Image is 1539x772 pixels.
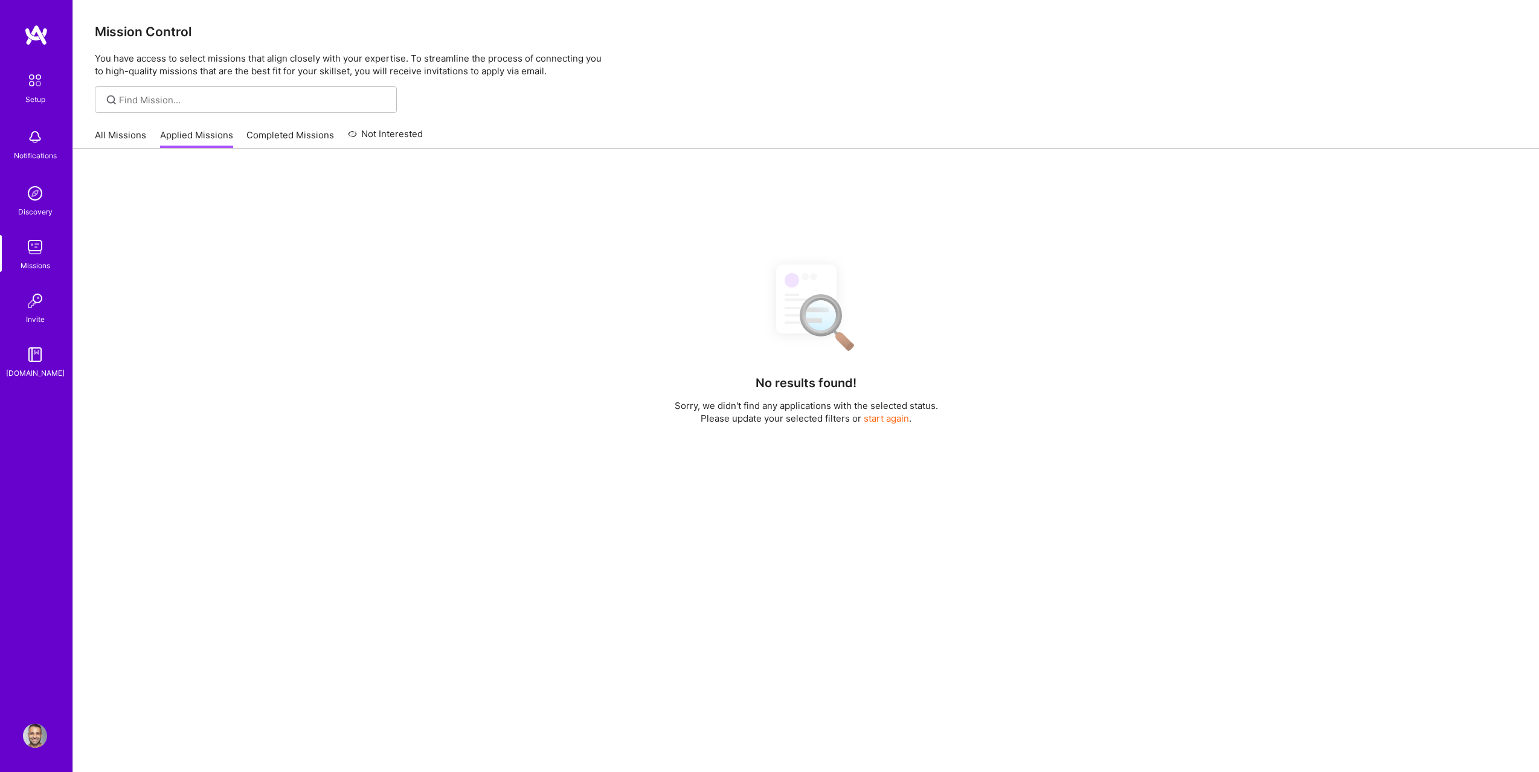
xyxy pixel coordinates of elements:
[24,24,48,46] img: logo
[14,149,57,162] div: Notifications
[119,94,388,106] input: Find Mission...
[18,205,53,218] div: Discovery
[675,412,938,425] p: Please update your selected filters or .
[755,254,858,359] img: No Results
[675,399,938,412] p: Sorry, we didn't find any applications with the selected status.
[23,724,47,748] img: User Avatar
[20,724,50,748] a: User Avatar
[23,125,47,149] img: bell
[23,235,47,259] img: teamwork
[104,93,118,107] i: icon SearchGrey
[95,129,146,149] a: All Missions
[23,289,47,313] img: Invite
[95,52,1517,77] p: You have access to select missions that align closely with your expertise. To streamline the proc...
[23,181,47,205] img: discovery
[95,24,1517,39] h3: Mission Control
[26,313,45,326] div: Invite
[23,343,47,367] img: guide book
[25,93,45,106] div: Setup
[22,68,48,93] img: setup
[348,127,423,149] a: Not Interested
[6,367,65,379] div: [DOMAIN_NAME]
[864,412,909,425] button: start again
[21,259,50,272] div: Missions
[246,129,334,149] a: Completed Missions
[160,129,233,149] a: Applied Missions
[756,376,856,390] h4: No results found!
